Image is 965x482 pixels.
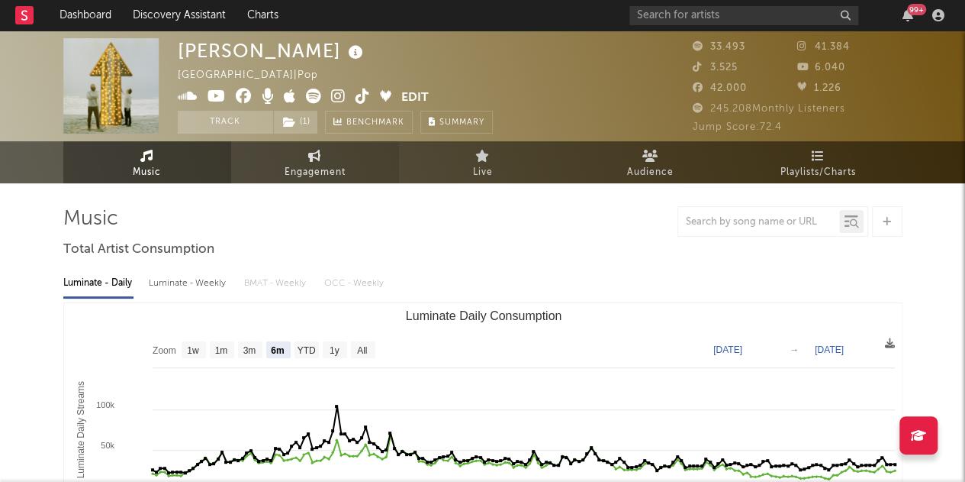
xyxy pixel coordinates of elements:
button: Edit [401,89,429,108]
text: 1m [214,345,227,356]
a: Music [63,141,231,183]
text: 50k [101,441,114,450]
span: Summary [439,118,484,127]
text: 3m [243,345,256,356]
text: [DATE] [713,345,742,355]
button: (1) [274,111,317,134]
input: Search by song name or URL [678,216,839,228]
span: 41.384 [797,42,850,52]
span: 33.493 [693,42,745,52]
div: [PERSON_NAME] [178,38,367,63]
span: Music [133,163,161,182]
text: 1y [329,345,339,356]
span: Playlists/Charts [780,163,856,182]
span: Audience [627,163,674,182]
a: Live [399,141,567,183]
text: 1w [187,345,199,356]
button: Track [178,111,273,134]
span: Engagement [285,163,346,182]
text: YTD [297,345,315,356]
span: Benchmark [346,114,404,132]
input: Search for artists [629,6,858,25]
div: Luminate - Weekly [149,270,229,296]
span: 1.226 [797,83,841,93]
button: 99+ [902,9,913,21]
span: Jump Score: 72.4 [693,122,782,132]
span: Live [473,163,493,182]
text: All [357,345,367,356]
text: 100k [96,400,114,409]
div: [GEOGRAPHIC_DATA] | Pop [178,66,336,85]
a: Audience [567,141,735,183]
text: [DATE] [815,345,844,355]
button: Summary [420,111,493,134]
a: Engagement [231,141,399,183]
a: Benchmark [325,111,413,134]
span: 245.208 Monthly Listeners [693,104,845,114]
text: → [790,345,799,355]
text: 6m [271,345,284,356]
div: Luminate - Daily [63,270,133,296]
text: Luminate Daily Consumption [405,309,561,322]
span: 6.040 [797,63,845,73]
span: ( 1 ) [273,111,318,134]
span: Total Artist Consumption [63,241,214,259]
span: 3.525 [693,63,738,73]
div: 99 + [907,4,926,15]
span: 42.000 [693,83,747,93]
a: Playlists/Charts [735,141,902,183]
text: Luminate Daily Streams [75,381,85,478]
text: Zoom [153,345,176,356]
